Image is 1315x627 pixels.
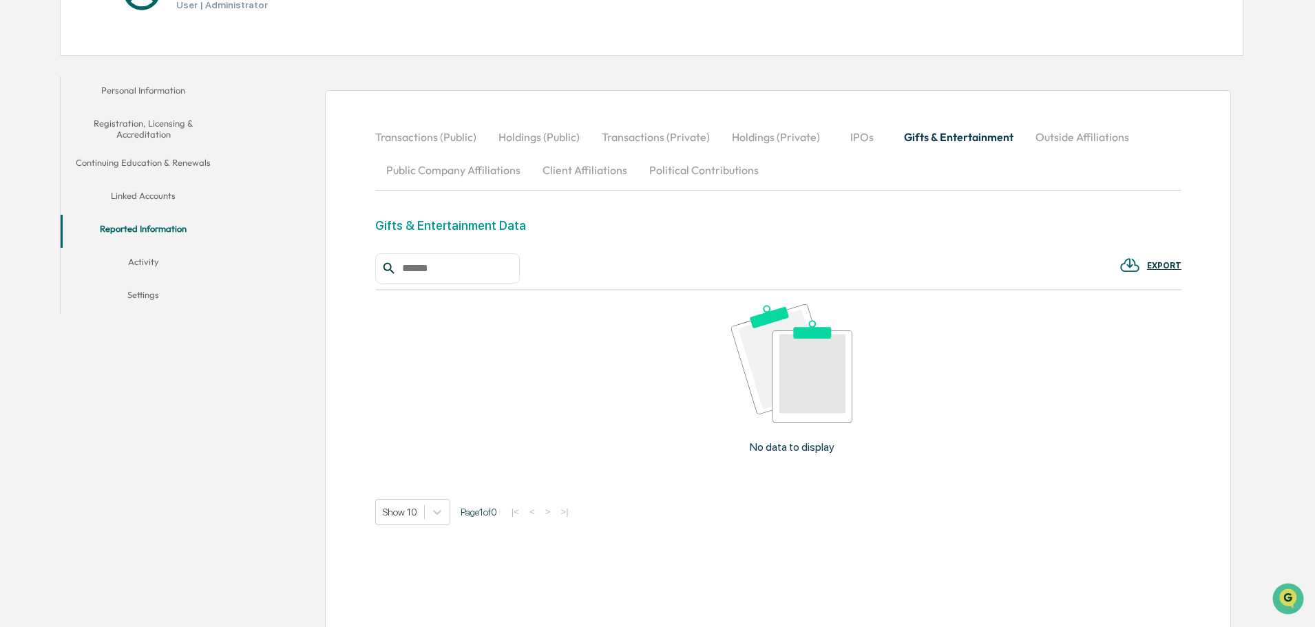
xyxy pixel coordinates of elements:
button: Settings [61,281,226,314]
p: How can we help? [14,29,251,51]
a: 🖐️Preclearance [8,168,94,193]
button: Political Contributions [638,153,770,187]
button: Gifts & Entertainment [893,120,1024,153]
a: 🗄️Attestations [94,168,176,193]
button: > [541,506,555,518]
button: Holdings (Private) [721,120,831,153]
span: Data Lookup [28,200,87,213]
div: secondary tabs example [375,120,1181,187]
div: We're available if you need us! [47,119,174,130]
button: Activity [61,248,226,281]
a: 🔎Data Lookup [8,194,92,219]
div: Gifts & Entertainment Data [375,218,526,233]
button: Client Affiliations [532,153,638,187]
button: Transactions (Public) [375,120,487,153]
button: Transactions (Private) [591,120,721,153]
iframe: Open customer support [1271,582,1308,619]
span: Page 1 of 0 [461,507,497,518]
img: EXPORT [1119,255,1140,275]
img: No data [731,304,852,422]
div: secondary tabs example [61,76,226,314]
button: |< [507,506,523,518]
span: Pylon [137,233,167,244]
button: Registration, Licensing & Accreditation [61,109,226,149]
span: Preclearance [28,173,89,187]
div: EXPORT [1147,261,1181,270]
button: Public Company Affiliations [375,153,532,187]
button: Start new chat [234,109,251,126]
button: Personal Information [61,76,226,109]
a: Powered byPylon [97,233,167,244]
button: IPOs [831,120,893,153]
button: Continuing Education & Renewals [61,149,226,182]
span: Attestations [114,173,171,187]
button: Outside Affiliations [1024,120,1140,153]
p: No data to display [750,440,834,454]
button: Linked Accounts [61,182,226,215]
button: >| [556,506,572,518]
div: 🖐️ [14,175,25,186]
button: < [525,506,539,518]
button: Holdings (Public) [487,120,591,153]
div: 🗄️ [100,175,111,186]
img: 1746055101610-c473b297-6a78-478c-a979-82029cc54cd1 [14,105,39,130]
div: 🔎 [14,201,25,212]
button: Reported Information [61,215,226,248]
div: Start new chat [47,105,226,119]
